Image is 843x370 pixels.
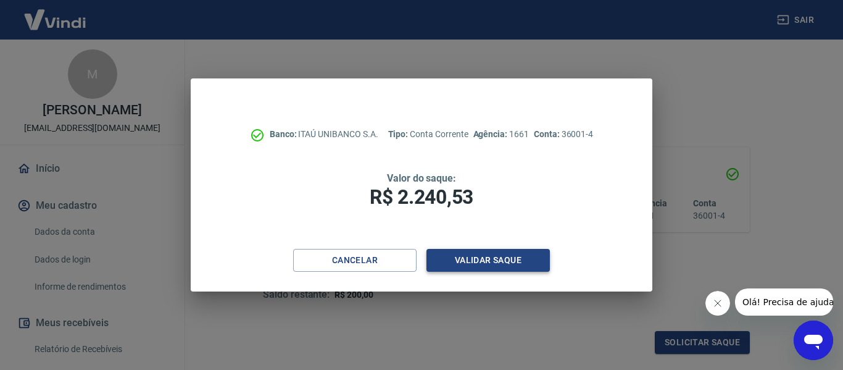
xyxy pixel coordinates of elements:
[534,129,562,139] span: Conta:
[387,172,456,184] span: Valor do saque:
[426,249,550,272] button: Validar saque
[473,129,510,139] span: Agência:
[794,321,833,360] iframe: Botão para abrir a janela de mensagens
[270,129,299,139] span: Banco:
[270,128,378,141] p: ITAÚ UNIBANCO S.A.
[370,185,473,209] span: R$ 2.240,53
[293,249,417,272] button: Cancelar
[534,128,593,141] p: 36001-4
[388,128,468,141] p: Conta Corrente
[735,288,833,316] iframe: Mensagem da empresa
[7,9,104,19] span: Olá! Precisa de ajuda?
[388,129,410,139] span: Tipo:
[473,128,529,141] p: 1661
[705,291,730,316] iframe: Fechar mensagem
